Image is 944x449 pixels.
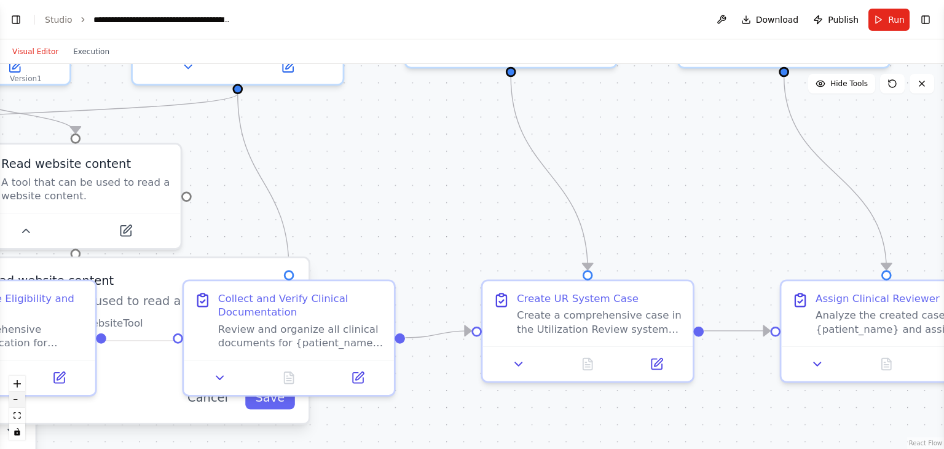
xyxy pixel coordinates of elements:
div: React Flow controls [9,376,25,440]
div: Version 1 [10,74,42,84]
g: Edge from 886354d1-14fa-469e-9cb9-2ee966501f8e to 8f3d09af-564d-4e39-afc4-b894a8103764 [776,77,895,270]
button: Open in side panel [77,221,174,241]
div: Create UR System CaseCreate a comprehensive case in the Utilization Review system for {patient_na... [481,280,694,383]
button: Show left sidebar [7,11,25,28]
a: React Flow attribution [909,440,942,447]
div: Collect and Verify Clinical DocumentationReview and organize all clinical documents for {patient_... [182,280,395,397]
button: Hide Tools [808,74,875,93]
div: Review and organize all clinical documents for {patient_name} including physician notes, diagnost... [218,322,383,349]
g: Edge from b12f5cbe-bd54-40de-a424-f728b26d13e2 to 8f3d09af-564d-4e39-afc4-b894a8103764 [704,322,770,340]
a: Studio [45,15,73,25]
button: Open in side panel [627,354,686,374]
nav: breadcrumb [45,14,232,26]
div: Collect and Verify Clinical Documentation [218,292,383,319]
g: Edge from 9b304601-2868-47c8-a3ee-8f0ea63cd1b2 to b12f5cbe-bd54-40de-a424-f728b26d13e2 [406,322,471,346]
button: Open in side panel [240,57,336,77]
div: Assign Clinical Reviewer [816,292,940,305]
button: Run [868,9,910,31]
button: fit view [9,408,25,424]
button: Execution [66,44,117,59]
g: Edge from 1e410af8-72ed-40c2-9665-32197861255f to 9b304601-2868-47c8-a3ee-8f0ea63cd1b2 [229,93,297,269]
button: Cancel [177,386,238,410]
button: Visual Editor [5,44,66,59]
div: Create UR System Case [517,292,639,305]
button: No output available [551,354,624,374]
span: Publish [828,14,859,26]
button: Save [245,386,295,410]
button: Publish [808,9,863,31]
button: toggle interactivity [9,424,25,440]
button: Show right sidebar [917,11,934,28]
button: zoom out [9,392,25,408]
button: zoom in [9,376,25,392]
button: Open in side panel [328,368,387,388]
button: Open in side panel [29,368,88,388]
button: Download [736,9,804,31]
button: No output available [851,354,923,374]
div: Create a comprehensive case in the Utilization Review system for {patient_name} using the verifie... [517,309,682,336]
button: No output available [253,368,325,388]
div: Read website content [1,155,131,172]
span: Download [756,14,799,26]
span: Hide Tools [830,79,868,89]
span: Run [888,14,905,26]
g: Edge from b711eb68-bb8e-4f9d-a092-7aa1e2be5ec0 to b12f5cbe-bd54-40de-a424-f728b26d13e2 [502,77,596,270]
div: A tool that can be used to read a website content. [1,175,170,202]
